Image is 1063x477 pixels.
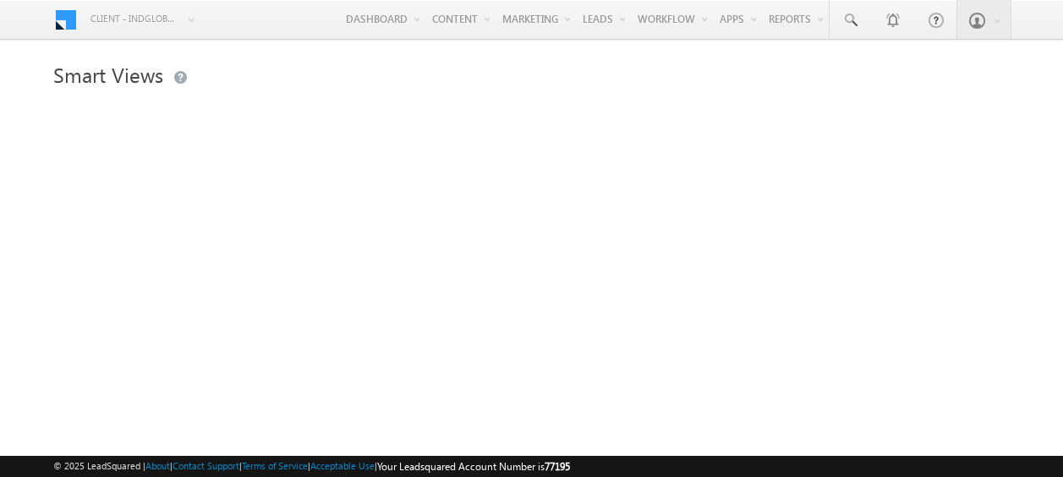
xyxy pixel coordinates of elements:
[53,458,570,474] span: © 2025 LeadSquared | | | | |
[242,460,308,471] a: Terms of Service
[310,460,375,471] a: Acceptable Use
[545,460,570,473] span: 77195
[173,460,239,471] a: Contact Support
[145,460,170,471] a: About
[377,460,570,473] span: Your Leadsquared Account Number is
[53,61,163,88] span: Smart Views
[90,10,179,27] span: Client - indglobal2 (77195)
